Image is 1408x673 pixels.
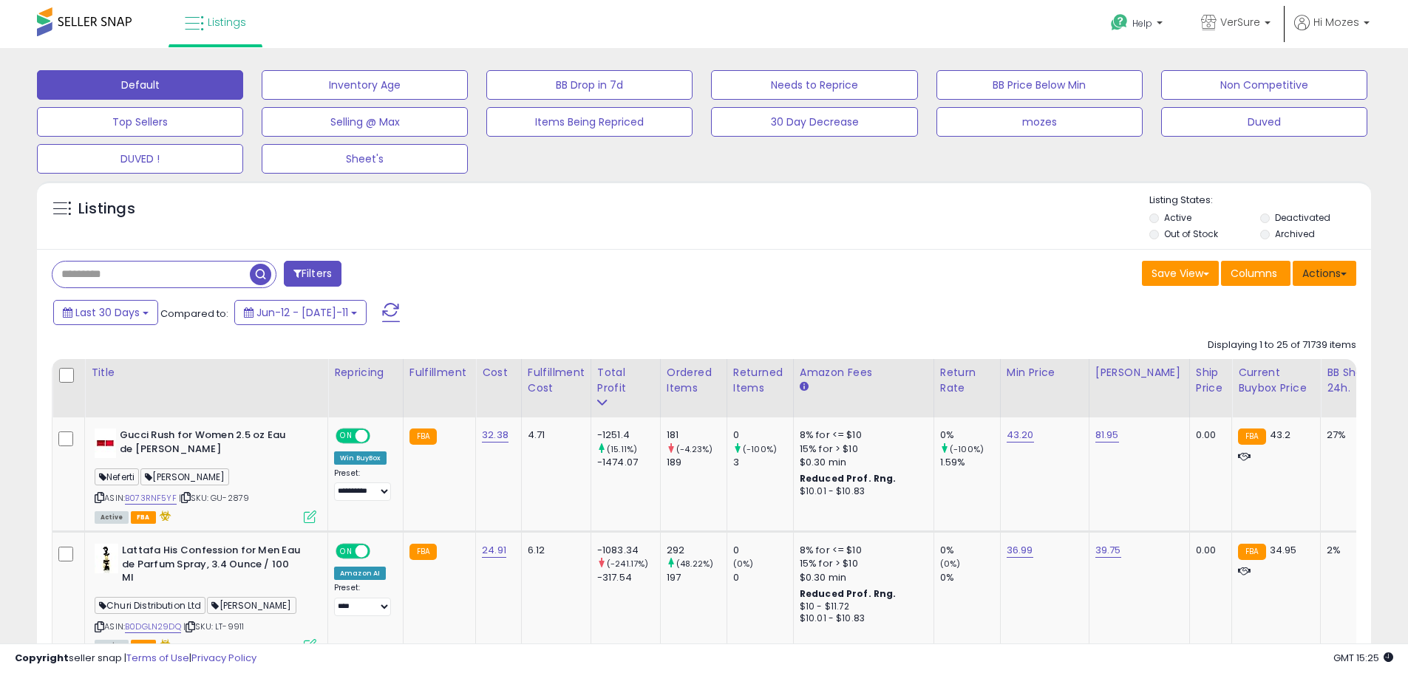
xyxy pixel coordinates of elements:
[667,544,727,557] div: 292
[607,443,637,455] small: (15.11%)
[800,365,928,380] div: Amazon Fees
[667,456,727,469] div: 189
[597,544,660,557] div: -1083.34
[1208,338,1356,352] div: Displaying 1 to 25 of 71739 items
[262,70,468,100] button: Inventory Age
[37,107,243,137] button: Top Sellers
[95,640,129,652] span: All listings currently available for purchase on Amazon
[1007,428,1034,443] a: 43.20
[95,428,116,458] img: 21P1LbHAYlL._SL40_.jpg
[1007,543,1033,558] a: 36.99
[156,510,171,521] i: hazardous material
[1161,70,1367,100] button: Non Competitive
[733,571,793,584] div: 0
[1327,428,1375,442] div: 27%
[1327,544,1375,557] div: 2%
[711,107,917,137] button: 30 Day Decrease
[120,428,299,460] b: Gucci Rush for Women 2.5 oz Eau de [PERSON_NAME]
[667,428,727,442] div: 181
[486,70,693,100] button: BB Drop in 7d
[262,144,468,174] button: Sheet's
[1132,17,1152,30] span: Help
[800,557,922,570] div: 15% for > $10
[800,443,922,456] div: 15% for > $10
[95,511,129,524] span: All listings currently available for purchase on Amazon
[334,567,386,580] div: Amazon AI
[800,571,922,584] div: $0.30 min
[1221,261,1290,286] button: Columns
[368,430,392,443] span: OFF
[284,261,341,287] button: Filters
[1270,543,1297,557] span: 34.95
[1220,15,1260,30] span: VerSure
[482,543,506,558] a: 24.91
[733,544,793,557] div: 0
[936,107,1143,137] button: mozes
[800,544,922,557] div: 8% for <= $10
[15,651,69,665] strong: Copyright
[95,468,139,485] span: Neferti
[800,612,922,625] div: $10.01 - $10.83
[800,485,922,498] div: $10.01 - $10.83
[800,456,922,469] div: $0.30 min
[191,651,256,665] a: Privacy Policy
[1238,365,1314,396] div: Current Buybox Price
[1294,15,1370,48] a: Hi Mozes
[179,492,249,504] span: | SKU: GU-2879
[743,443,777,455] small: (-100%)
[597,428,660,442] div: -1251.4
[676,443,712,455] small: (-4.23%)
[940,571,1000,584] div: 0%
[1142,261,1219,286] button: Save View
[368,545,392,558] span: OFF
[1238,544,1265,560] small: FBA
[733,558,754,570] small: (0%)
[91,365,322,380] div: Title
[936,70,1143,100] button: BB Price Below Min
[800,587,897,600] b: Reduced Prof. Rng.
[733,365,787,396] div: Returned Items
[800,428,922,442] div: 8% for <= $10
[528,544,579,557] div: 6.12
[486,107,693,137] button: Items Being Repriced
[78,199,135,219] h5: Listings
[733,456,793,469] div: 3
[950,443,984,455] small: (-100%)
[1275,228,1315,240] label: Archived
[409,365,469,380] div: Fulfillment
[1293,261,1356,286] button: Actions
[1095,428,1119,443] a: 81.95
[15,652,256,666] div: seller snap | |
[940,428,1000,442] div: 0%
[234,300,367,325] button: Jun-12 - [DATE]-11
[334,468,392,502] div: Preset:
[1164,228,1218,240] label: Out of Stock
[607,558,649,570] small: (-241.17%)
[409,544,437,560] small: FBA
[597,365,654,396] div: Total Profit
[95,597,205,614] span: Churi Distribution Ltd
[1196,544,1220,557] div: 0.00
[409,428,437,445] small: FBA
[528,365,585,396] div: Fulfillment Cost
[131,640,156,652] span: FBA
[940,558,961,570] small: (0%)
[334,451,387,465] div: Win BuyBox
[125,492,177,505] a: B073RNF5YF
[337,430,356,443] span: ON
[262,107,468,137] button: Selling @ Max
[1238,428,1265,445] small: FBA
[1110,13,1129,32] i: Get Help
[940,456,1000,469] div: 1.59%
[800,380,809,394] small: Amazon Fees.
[676,558,713,570] small: (48.22%)
[597,571,660,584] div: -317.54
[156,639,171,649] i: hazardous material
[122,544,302,589] b: Lattafa His Confession for Men Eau de Parfum Spray, 3.4 Ounce / 100 Ml
[482,428,509,443] a: 32.38
[1196,365,1225,396] div: Ship Price
[1149,194,1371,208] p: Listing States:
[711,70,917,100] button: Needs to Reprice
[131,511,156,524] span: FBA
[1333,651,1393,665] span: 2025-08-11 15:25 GMT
